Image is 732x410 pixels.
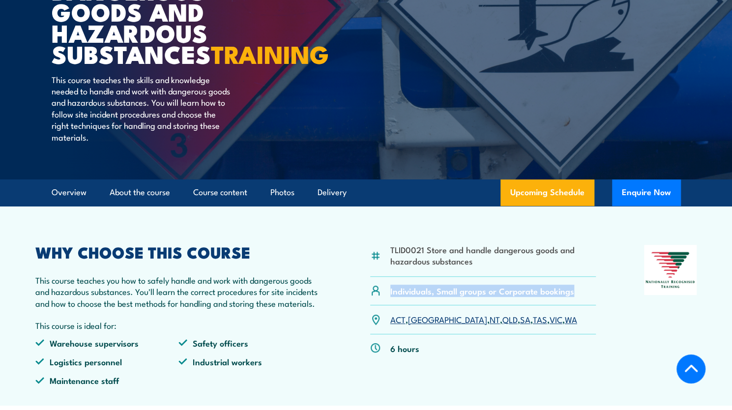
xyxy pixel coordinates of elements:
p: Individuals, Small groups or Corporate bookings [390,285,574,296]
li: Logistics personnel [35,356,179,367]
button: Enquire Now [612,179,681,206]
a: NT [490,313,500,325]
a: TAS [533,313,547,325]
li: Industrial workers [178,356,322,367]
img: Nationally Recognised Training logo. [644,245,697,295]
a: VIC [550,313,562,325]
p: This course teaches you how to safely handle and work with dangerous goods and hazardous substanc... [35,274,322,309]
p: 6 hours [390,343,419,354]
a: QLD [502,313,518,325]
a: SA [520,313,530,325]
a: Delivery [318,179,347,205]
p: , , , , , , , [390,314,577,325]
h2: WHY CHOOSE THIS COURSE [35,245,322,259]
p: This course is ideal for: [35,320,322,331]
li: Warehouse supervisors [35,337,179,349]
a: About the course [110,179,170,205]
a: Upcoming Schedule [500,179,594,206]
a: Course content [193,179,247,205]
li: TLID0021 Store and handle dangerous goods and hazardous substances [390,244,596,267]
strong: TRAINING [211,34,329,72]
li: Maintenance staff [35,375,179,386]
li: Safety officers [178,337,322,349]
a: WA [565,313,577,325]
a: ACT [390,313,406,325]
a: Photos [270,179,294,205]
a: [GEOGRAPHIC_DATA] [408,313,487,325]
a: Overview [52,179,87,205]
p: This course teaches the skills and knowledge needed to handle and work with dangerous goods and h... [52,74,231,143]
